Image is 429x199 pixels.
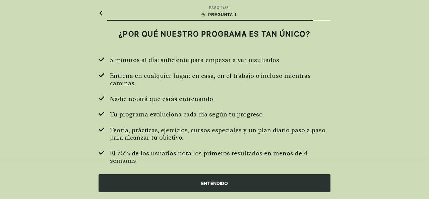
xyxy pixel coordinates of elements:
[110,72,311,87] font: Entrena en cualquier lugar: en casa, en el trabajo o incluso mientras caminas.
[110,95,213,102] font: Nadie notará que estás entrenando
[201,181,228,186] font: ENTENDIDO
[119,30,310,38] font: ¿POR QUÉ NUESTRO PROGRAMA ES TAN ÚNICO?
[221,6,223,10] font: 1
[110,150,308,164] font: El 75% de los usuarios nota los primeros resultados en menos de 4 semanas
[110,56,279,63] font: 5 minutos al día: suficiente para empezar a ver resultados
[110,127,325,141] font: Teoría, prácticas, ejercicios, cursos especiales y un plan diario paso a paso para alcanzar tu ob...
[223,6,225,10] font: /
[110,111,264,118] font: Tu programa evoluciona cada día según tu progreso.
[224,6,229,10] font: 25
[209,6,220,10] font: PASO
[208,12,237,17] font: PREGUNTA 1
